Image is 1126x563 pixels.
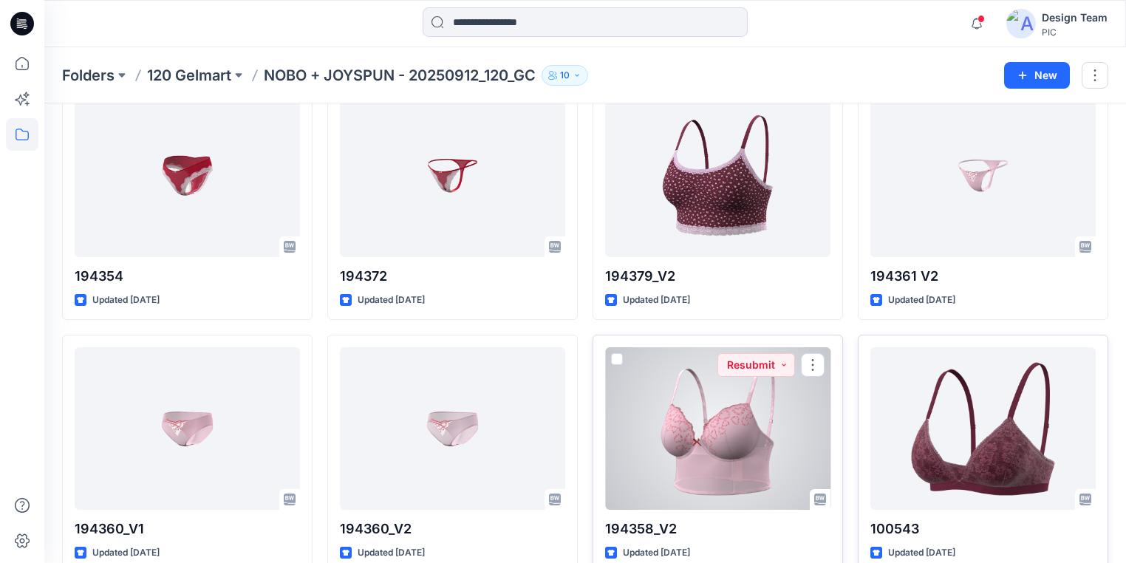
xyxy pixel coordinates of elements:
[75,266,300,287] p: 194354
[623,545,690,561] p: Updated [DATE]
[264,65,536,86] p: NOBO + JOYSPUN - 20250912_120_GC
[92,545,160,561] p: Updated [DATE]
[870,347,1096,510] a: 100543
[358,545,425,561] p: Updated [DATE]
[340,266,565,287] p: 194372
[1006,9,1036,38] img: avatar
[888,545,955,561] p: Updated [DATE]
[623,293,690,308] p: Updated [DATE]
[605,519,830,539] p: 194358_V2
[358,293,425,308] p: Updated [DATE]
[870,95,1096,257] a: 194361 V2
[560,67,570,83] p: 10
[870,266,1096,287] p: 194361 V2
[1004,62,1070,89] button: New
[92,293,160,308] p: Updated [DATE]
[605,266,830,287] p: 194379_V2
[1042,27,1108,38] div: PIC
[75,519,300,539] p: 194360_V1
[605,95,830,257] a: 194379_V2
[62,65,115,86] a: Folders
[147,65,231,86] a: 120 Gelmart
[75,347,300,510] a: 194360_V1
[340,519,565,539] p: 194360_V2
[340,95,565,257] a: 194372
[1042,9,1108,27] div: Design Team
[542,65,588,86] button: 10
[605,347,830,510] a: 194358_V2
[75,95,300,257] a: 194354
[888,293,955,308] p: Updated [DATE]
[340,347,565,510] a: 194360_V2
[870,519,1096,539] p: 100543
